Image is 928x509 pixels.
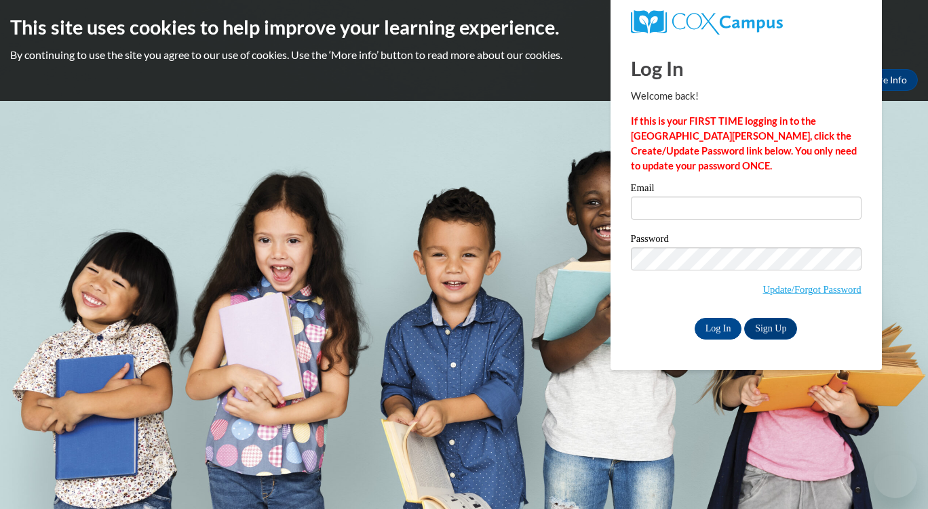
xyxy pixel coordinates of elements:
[631,234,862,247] label: Password
[10,47,918,62] p: By continuing to use the site you agree to our use of cookies. Use the ‘More info’ button to read...
[874,455,917,498] iframe: Button to launch messaging window
[631,183,862,197] label: Email
[695,318,742,340] input: Log In
[854,69,918,91] a: More Info
[631,89,862,104] p: Welcome back!
[631,10,783,35] img: COX Campus
[631,115,857,171] strong: If this is your FIRST TIME logging in to the [GEOGRAPHIC_DATA][PERSON_NAME], click the Create/Upd...
[10,14,918,41] h2: This site uses cookies to help improve your learning experience.
[631,10,862,35] a: COX Campus
[763,284,862,295] a: Update/Forgot Password
[631,54,862,82] h1: Log In
[744,318,797,340] a: Sign Up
